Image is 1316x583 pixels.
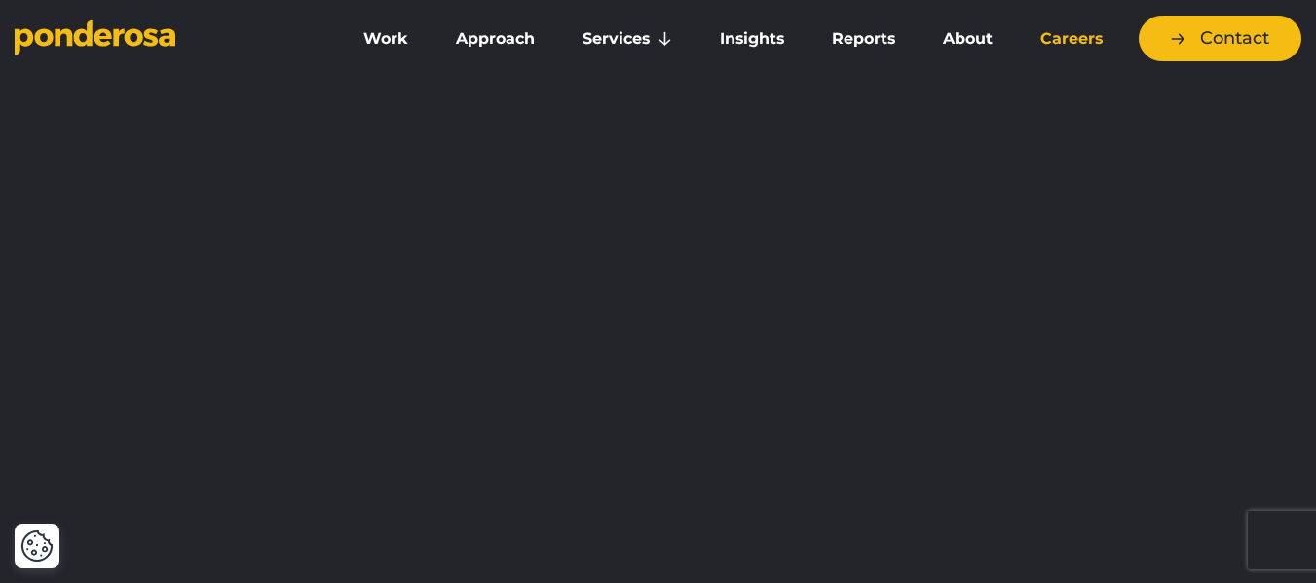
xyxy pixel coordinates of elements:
[700,18,805,59] a: Insights
[1139,16,1301,61] a: Contact
[563,18,693,59] a: Services
[20,529,54,563] img: Revisit consent button
[1021,18,1123,59] a: Careers
[20,529,54,563] button: Cookie Settings
[923,18,1013,59] a: About
[812,18,916,59] a: Reports
[15,19,315,58] a: Go to homepage
[436,18,555,59] a: Approach
[344,18,429,59] a: Work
